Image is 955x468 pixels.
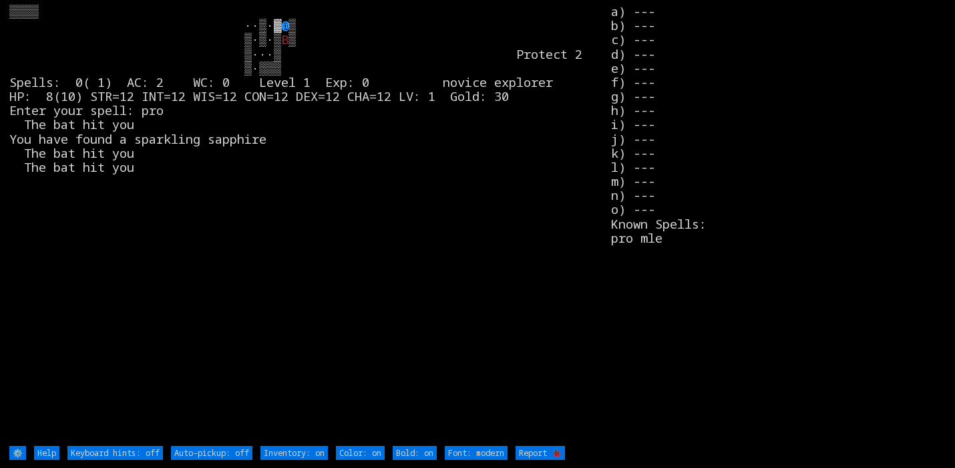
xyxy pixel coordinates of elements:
input: Keyboard hints: off [67,446,163,460]
input: Inventory: on [260,446,328,460]
input: Auto-pickup: off [171,446,252,460]
input: Bold: on [393,446,437,460]
font: B [281,31,289,48]
font: @ [281,17,289,34]
larn: ▒▒▒▒ ··▒·▓ ▒ ▒·▒·▒ ▒ ▒···▒ Protect 2 ▒·▒▒▒ Spells: 0( 1) AC: 2 WC: 0 Level 1 Exp: 0 novice explor... [9,5,611,445]
input: Font: modern [445,446,508,460]
input: Help [34,446,59,460]
stats: a) --- b) --- c) --- d) --- e) --- f) --- g) --- h) --- i) --- j) --- k) --- l) --- m) --- n) ---... [611,5,946,445]
input: Report 🐞 [516,446,565,460]
input: ⚙️ [9,446,26,460]
input: Color: on [336,446,385,460]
